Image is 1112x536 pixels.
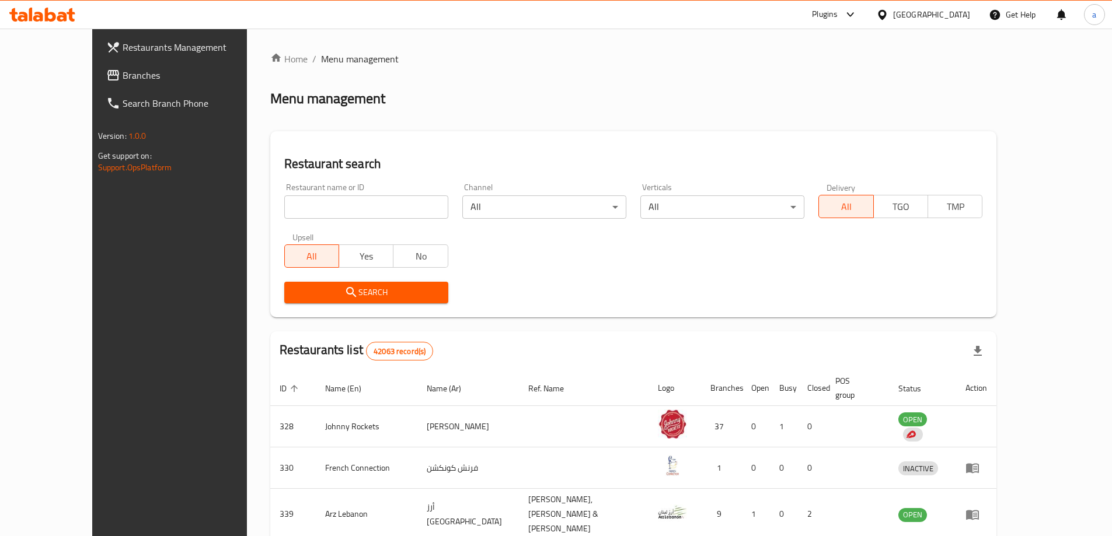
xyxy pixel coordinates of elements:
a: Support.OpsPlatform [98,160,172,175]
td: 330 [270,447,316,489]
span: OPEN [898,508,927,521]
span: a [1092,8,1096,21]
h2: Restaurant search [284,155,983,173]
span: TGO [879,198,923,215]
span: INACTIVE [898,462,938,475]
span: Name (En) [325,381,377,395]
td: French Connection [316,447,418,489]
button: All [284,244,339,268]
li: / [312,52,316,66]
span: Search [294,285,439,300]
td: Johnny Rockets [316,406,418,447]
h2: Restaurants list [280,341,434,360]
button: TMP [928,195,982,218]
td: 0 [770,447,798,489]
span: Status [898,381,936,395]
th: Branches [701,370,742,406]
label: Delivery [827,183,856,191]
button: TGO [873,195,928,218]
span: Search Branch Phone [123,96,269,110]
td: 0 [742,447,770,489]
span: 42063 record(s) [367,346,433,357]
td: 37 [701,406,742,447]
div: All [640,195,804,219]
a: Home [270,52,308,66]
span: OPEN [898,413,927,426]
span: Yes [344,248,389,265]
img: Arz Lebanon [658,498,687,527]
span: 1.0.0 [128,128,147,143]
button: Yes [339,244,393,268]
div: Indicates that the vendor menu management has been moved to DH Catalog service [903,428,923,442]
nav: breadcrumb [270,52,997,66]
td: 0 [742,406,770,447]
span: Branches [123,68,269,82]
td: 1 [770,406,798,447]
a: Search Branch Phone [97,89,278,117]
div: All [462,195,626,219]
a: Restaurants Management [97,33,278,61]
td: فرنش كونكشن [417,447,519,489]
img: Johnny Rockets [658,409,687,439]
span: POS group [835,374,875,402]
span: Name (Ar) [427,381,476,395]
td: 0 [798,447,826,489]
th: Busy [770,370,798,406]
label: Upsell [292,233,314,241]
div: Total records count [366,342,433,360]
td: 1 [701,447,742,489]
span: All [290,248,334,265]
button: No [393,244,448,268]
span: No [398,248,443,265]
td: [PERSON_NAME] [417,406,519,447]
a: Branches [97,61,278,89]
button: All [818,195,873,218]
span: Version: [98,128,127,143]
th: Action [956,370,996,406]
th: Open [742,370,770,406]
div: Menu [965,461,987,475]
th: Logo [649,370,701,406]
span: ID [280,381,302,395]
span: Ref. Name [528,381,579,395]
span: Get support on: [98,148,152,163]
h2: Menu management [270,89,385,108]
input: Search for restaurant name or ID.. [284,195,448,219]
div: Plugins [812,8,838,22]
div: [GEOGRAPHIC_DATA] [893,8,970,21]
span: All [824,198,869,215]
img: delivery hero logo [905,429,916,440]
td: 0 [798,406,826,447]
span: Menu management [321,52,399,66]
span: TMP [933,198,978,215]
td: 328 [270,406,316,447]
button: Search [284,282,448,303]
span: Restaurants Management [123,40,269,54]
img: French Connection [658,451,687,480]
div: Export file [964,337,992,365]
div: Menu [965,507,987,521]
th: Closed [798,370,826,406]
